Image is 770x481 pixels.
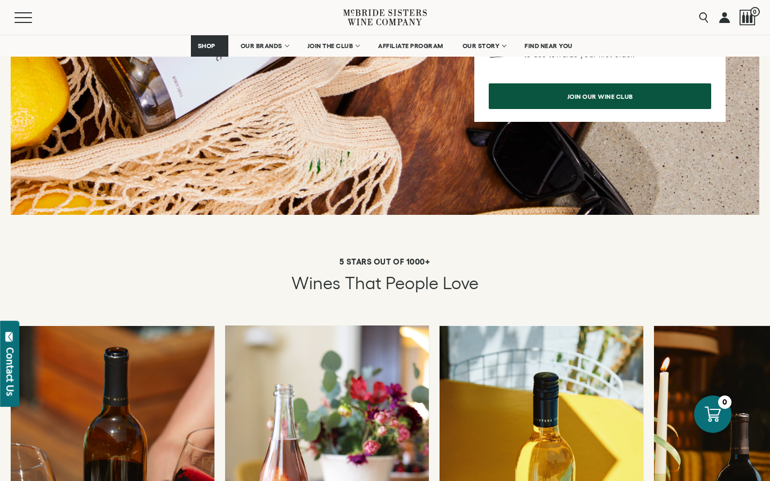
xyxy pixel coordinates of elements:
a: FIND NEAR YOU [518,35,580,57]
a: OUR STORY [456,35,513,57]
span: AFFILIATE PROGRAM [378,42,443,50]
strong: 5 STARS OUT OF 1000+ [340,257,430,266]
span: Wines [291,274,341,292]
a: AFFILIATE PROGRAM [371,35,450,57]
a: OUR BRANDS [234,35,295,57]
span: OUR STORY [463,42,500,50]
div: Contact Us [5,347,16,396]
span: JOIN THE CLUB [307,42,353,50]
span: 0 [750,7,760,17]
span: that [345,274,381,292]
span: Join our wine club [549,86,652,107]
button: Mobile Menu Trigger [14,12,53,23]
span: Love [443,274,479,292]
span: People [386,274,438,292]
div: 0 [718,395,731,409]
a: JOIN THE CLUB [301,35,366,57]
a: SHOP [191,35,228,57]
a: Join our wine club [489,83,711,109]
span: OUR BRANDS [241,42,282,50]
span: SHOP [198,42,216,50]
span: FIND NEAR YOU [525,42,573,50]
